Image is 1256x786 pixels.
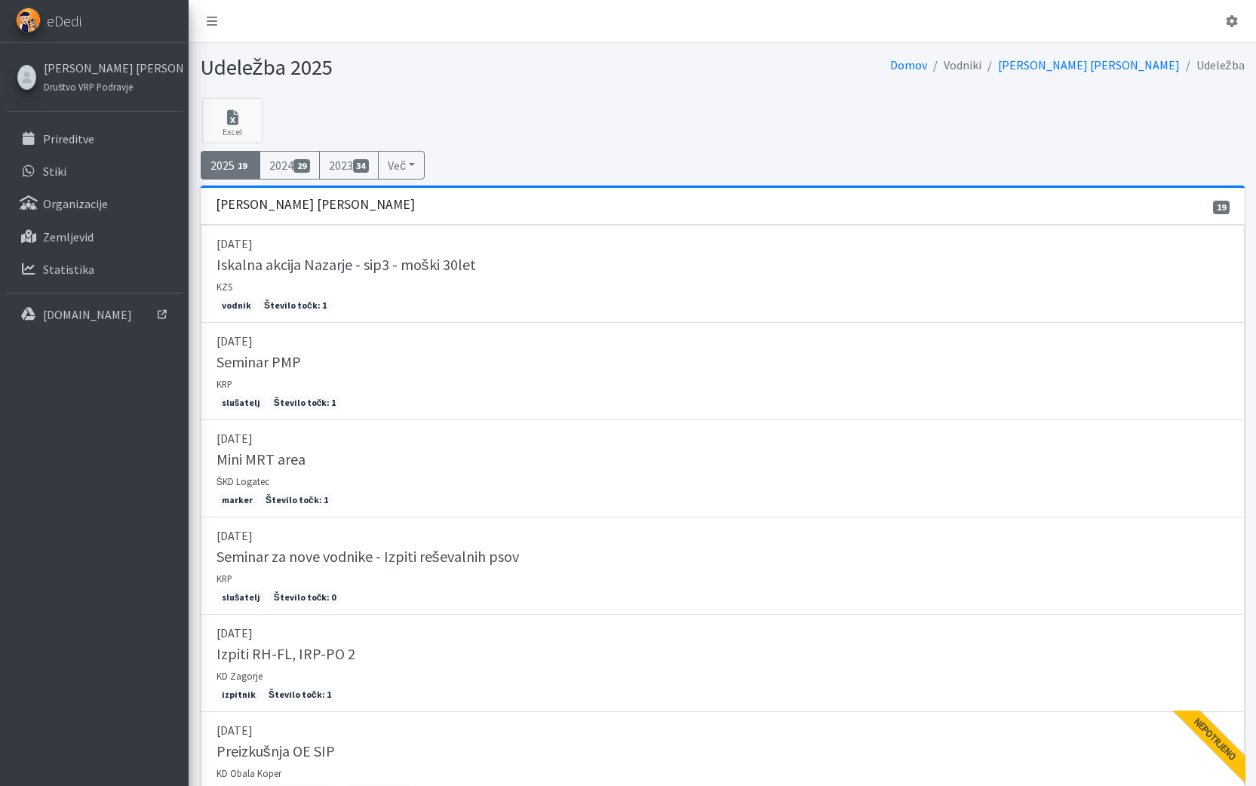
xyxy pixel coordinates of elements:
[259,151,320,180] a: 202429
[378,151,425,180] button: Več
[216,475,270,487] small: ŠKD Logatec
[201,517,1245,615] a: [DATE] Seminar za nove vodnike - Izpiti reševalnih psov KRP slušatelj Število točk: 0
[216,429,1229,447] p: [DATE]
[927,54,981,76] li: Vodniki
[319,151,379,180] a: 202334
[201,225,1245,323] a: [DATE] Iskalna akcija Nazarje - sip3 - moški 30let KZS vodnik Število točk: 1
[43,262,94,277] p: Statistika
[235,159,251,173] span: 19
[201,420,1245,517] a: [DATE] Mini MRT area ŠKD Logatec marker Število točk: 1
[216,235,1229,253] p: [DATE]
[43,229,94,244] p: Zemljevid
[201,151,261,180] a: 202519
[44,81,133,93] small: Društvo VRP Podravje
[890,57,927,72] a: Domov
[216,527,1229,545] p: [DATE]
[201,54,717,81] h1: Udeležba 2025
[201,615,1245,712] a: [DATE] Izpiti RH-FL, IRP-PO 2 KD Zagorje izpitnik Število točk: 1
[1180,54,1245,76] li: Udeležba
[216,450,306,468] h5: Mini MRT area
[6,156,183,186] a: Stiki
[260,493,333,507] span: Število točk: 1
[293,159,310,173] span: 29
[216,332,1229,350] p: [DATE]
[353,159,370,173] span: 34
[216,624,1229,642] p: [DATE]
[201,323,1245,420] a: [DATE] Seminar PMP KRP slušatelj Število točk: 1
[269,591,342,604] span: Število točk: 0
[216,378,232,390] small: KRP
[216,281,232,293] small: KZS
[6,124,183,154] a: Prireditve
[216,767,281,779] small: KD Obala Koper
[216,721,1229,739] p: [DATE]
[43,196,108,211] p: Organizacije
[44,59,179,77] a: [PERSON_NAME] [PERSON_NAME]
[43,131,94,146] p: Prireditve
[216,396,266,410] span: slušatelj
[43,307,132,322] p: [DOMAIN_NAME]
[998,57,1180,72] a: [PERSON_NAME] [PERSON_NAME]
[216,688,261,702] span: izpitnik
[259,299,332,312] span: Število točk: 1
[216,670,263,682] small: KD Zagorje
[263,688,336,702] span: Število točk: 1
[202,98,263,143] a: Excel
[269,396,342,410] span: Število točk: 1
[43,164,66,179] p: Stiki
[216,256,476,274] h5: Iskalna akcija Nazarje - sip3 - moški 30let
[216,591,266,604] span: slušatelj
[47,10,81,32] span: eDedi
[216,197,415,213] h3: [PERSON_NAME] [PERSON_NAME]
[216,353,301,371] h5: Seminar PMP
[44,77,179,95] a: Društvo VRP Podravje
[1213,201,1230,214] span: 19
[216,299,256,312] span: vodnik
[216,493,258,507] span: marker
[216,742,335,760] h5: Preizkušnja OE SIP
[6,222,183,252] a: Zemljevid
[6,254,183,284] a: Statistika
[6,299,183,330] a: [DOMAIN_NAME]
[216,645,355,663] h5: Izpiti RH-FL, IRP-PO 2
[6,189,183,219] a: Organizacije
[216,548,519,566] h5: Seminar za nove vodnike - Izpiti reševalnih psov
[16,8,41,32] img: eDedi
[216,573,232,585] small: KRP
